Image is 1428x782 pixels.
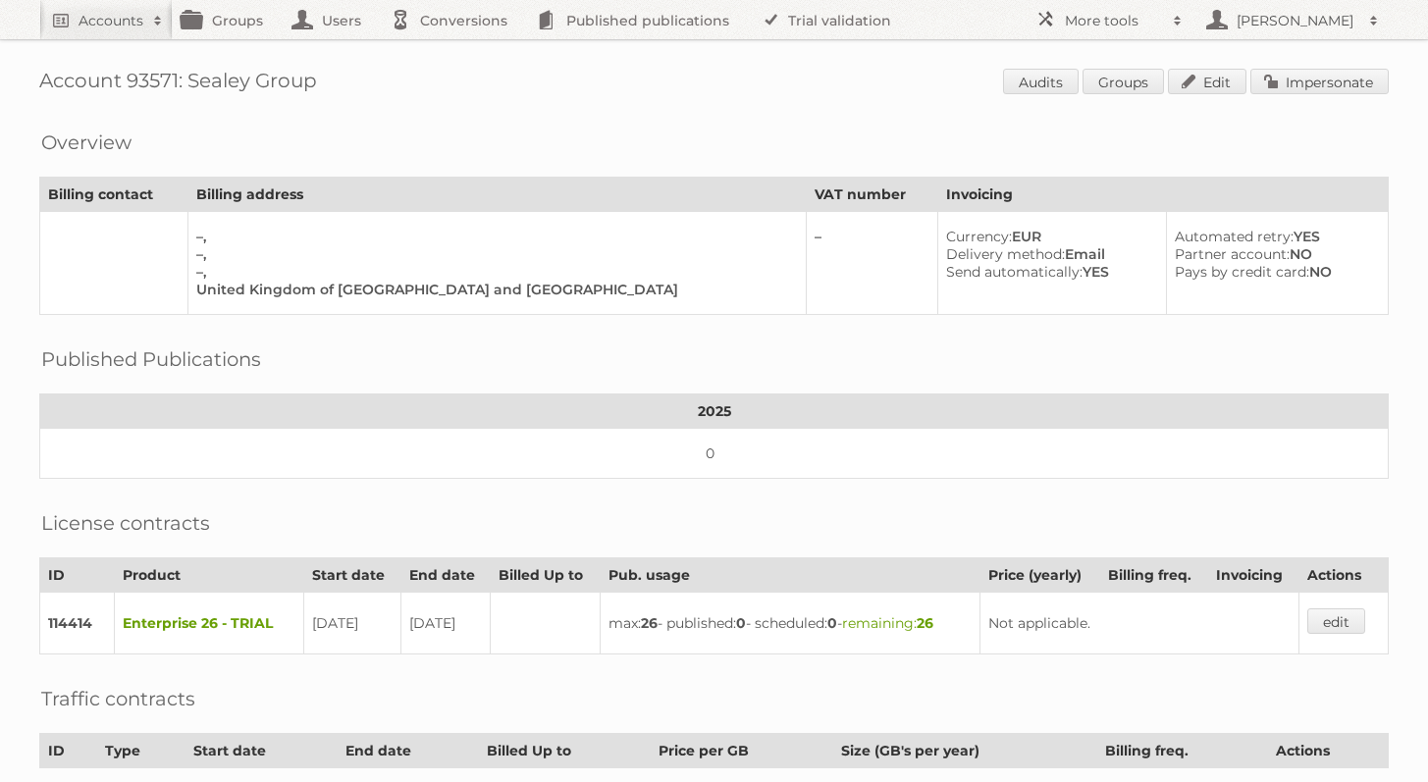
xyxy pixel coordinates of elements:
td: – [806,212,937,315]
th: Billed Up to [478,734,651,768]
a: edit [1307,608,1365,634]
h2: [PERSON_NAME] [1232,11,1359,30]
span: Currency: [946,228,1012,245]
th: Actions [1298,558,1388,593]
th: Start date [304,558,401,593]
th: Billing freq. [1099,558,1208,593]
th: Price per GB [651,734,833,768]
div: NO [1175,245,1372,263]
td: max: - published: - scheduled: - [601,593,980,654]
h2: License contracts [41,508,210,538]
a: Impersonate [1250,69,1389,94]
span: Partner account: [1175,245,1290,263]
td: [DATE] [304,593,401,654]
th: Product [115,558,304,593]
h2: More tools [1065,11,1163,30]
h2: Traffic contracts [41,684,195,713]
div: –, [196,245,790,263]
span: Automated retry: [1175,228,1294,245]
th: End date [338,734,478,768]
strong: 0 [827,614,837,632]
strong: 26 [917,614,933,632]
h1: Account 93571: Sealey Group [39,69,1389,98]
td: Not applicable. [979,593,1298,654]
th: Invoicing [1208,558,1298,593]
h2: Accounts [79,11,143,30]
th: Invoicing [938,178,1389,212]
td: [DATE] [401,593,491,654]
th: Start date [185,734,338,768]
th: ID [40,734,97,768]
td: 114414 [40,593,115,654]
th: Price (yearly) [979,558,1099,593]
th: Actions [1268,734,1389,768]
th: Type [96,734,185,768]
h2: Published Publications [41,344,261,374]
th: Billing address [188,178,807,212]
div: NO [1175,263,1372,281]
h2: Overview [41,128,132,157]
strong: 26 [641,614,658,632]
a: Groups [1083,69,1164,94]
span: Send automatically: [946,263,1083,281]
div: YES [1175,228,1372,245]
th: Size (GB's per year) [833,734,1097,768]
a: Edit [1168,69,1246,94]
span: Delivery method: [946,245,1065,263]
th: Pub. usage [601,558,980,593]
div: United Kingdom of [GEOGRAPHIC_DATA] and [GEOGRAPHIC_DATA] [196,281,790,298]
th: VAT number [806,178,937,212]
div: YES [946,263,1150,281]
div: EUR [946,228,1150,245]
div: Email [946,245,1150,263]
a: Audits [1003,69,1079,94]
th: End date [401,558,491,593]
span: remaining: [842,614,933,632]
td: Enterprise 26 - TRIAL [115,593,304,654]
div: –, [196,263,790,281]
th: Billing contact [40,178,188,212]
th: 2025 [40,394,1389,429]
th: Billing freq. [1097,734,1268,768]
span: Pays by credit card: [1175,263,1309,281]
th: Billed Up to [491,558,601,593]
td: 0 [40,429,1389,479]
th: ID [40,558,115,593]
strong: 0 [736,614,746,632]
div: –, [196,228,790,245]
